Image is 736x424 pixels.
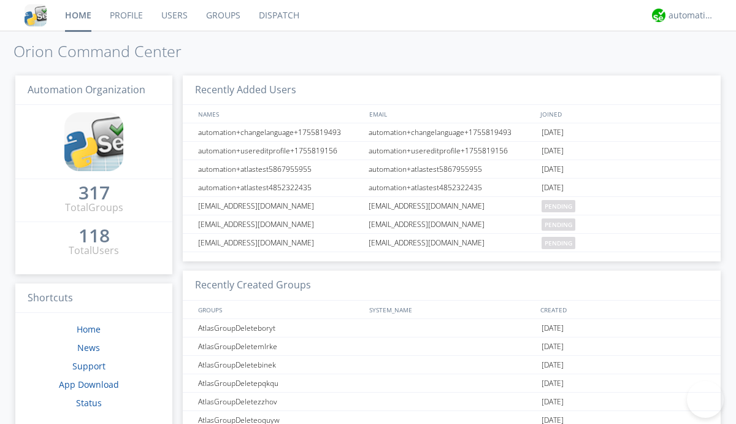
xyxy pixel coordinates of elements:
[183,271,721,301] h3: Recently Created Groups
[366,215,539,233] div: [EMAIL_ADDRESS][DOMAIN_NAME]
[195,374,365,392] div: AtlasGroupDeletepqkqu
[183,142,721,160] a: automation+usereditprofile+1755819156automation+usereditprofile+1755819156[DATE]
[77,342,100,353] a: News
[542,356,564,374] span: [DATE]
[183,179,721,197] a: automation+atlastest4852322435automation+atlastest4852322435[DATE]
[183,75,721,106] h3: Recently Added Users
[537,105,709,123] div: JOINED
[183,215,721,234] a: [EMAIL_ADDRESS][DOMAIN_NAME][EMAIL_ADDRESS][DOMAIN_NAME]pending
[79,187,110,199] div: 317
[15,283,172,314] h3: Shortcuts
[542,218,575,231] span: pending
[183,319,721,337] a: AtlasGroupDeleteboryt[DATE]
[183,337,721,356] a: AtlasGroupDeletemlrke[DATE]
[195,356,365,374] div: AtlasGroupDeletebinek
[542,374,564,393] span: [DATE]
[25,4,47,26] img: cddb5a64eb264b2086981ab96f4c1ba7
[183,160,721,179] a: automation+atlastest5867955955automation+atlastest5867955955[DATE]
[537,301,709,318] div: CREATED
[183,234,721,252] a: [EMAIL_ADDRESS][DOMAIN_NAME][EMAIL_ADDRESS][DOMAIN_NAME]pending
[183,393,721,411] a: AtlasGroupDeletezzhov[DATE]
[77,323,101,335] a: Home
[195,393,365,411] div: AtlasGroupDeletezzhov
[79,229,110,244] a: 118
[542,160,564,179] span: [DATE]
[366,123,539,141] div: automation+changelanguage+1755819493
[542,142,564,160] span: [DATE]
[366,142,539,160] div: automation+usereditprofile+1755819156
[669,9,715,21] div: automation+atlas
[79,187,110,201] a: 317
[366,105,537,123] div: EMAIL
[542,337,564,356] span: [DATE]
[72,360,105,372] a: Support
[183,356,721,374] a: AtlasGroupDeletebinek[DATE]
[69,244,119,258] div: Total Users
[76,397,102,409] a: Status
[195,179,365,196] div: automation+atlastest4852322435
[542,179,564,197] span: [DATE]
[195,123,365,141] div: automation+changelanguage+1755819493
[65,201,123,215] div: Total Groups
[366,160,539,178] div: automation+atlastest5867955955
[64,112,123,171] img: cddb5a64eb264b2086981ab96f4c1ba7
[542,123,564,142] span: [DATE]
[542,237,575,249] span: pending
[195,319,365,337] div: AtlasGroupDeleteboryt
[366,301,537,318] div: SYSTEM_NAME
[59,379,119,390] a: App Download
[366,197,539,215] div: [EMAIL_ADDRESS][DOMAIN_NAME]
[542,319,564,337] span: [DATE]
[366,179,539,196] div: automation+atlastest4852322435
[195,337,365,355] div: AtlasGroupDeletemlrke
[183,374,721,393] a: AtlasGroupDeletepqkqu[DATE]
[652,9,665,22] img: d2d01cd9b4174d08988066c6d424eccd
[195,197,365,215] div: [EMAIL_ADDRESS][DOMAIN_NAME]
[687,381,724,418] iframe: Toggle Customer Support
[183,197,721,215] a: [EMAIL_ADDRESS][DOMAIN_NAME][EMAIL_ADDRESS][DOMAIN_NAME]pending
[195,142,365,160] div: automation+usereditprofile+1755819156
[183,123,721,142] a: automation+changelanguage+1755819493automation+changelanguage+1755819493[DATE]
[542,393,564,411] span: [DATE]
[79,229,110,242] div: 118
[195,160,365,178] div: automation+atlastest5867955955
[195,234,365,252] div: [EMAIL_ADDRESS][DOMAIN_NAME]
[195,105,363,123] div: NAMES
[28,83,145,96] span: Automation Organization
[195,301,363,318] div: GROUPS
[542,200,575,212] span: pending
[195,215,365,233] div: [EMAIL_ADDRESS][DOMAIN_NAME]
[366,234,539,252] div: [EMAIL_ADDRESS][DOMAIN_NAME]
